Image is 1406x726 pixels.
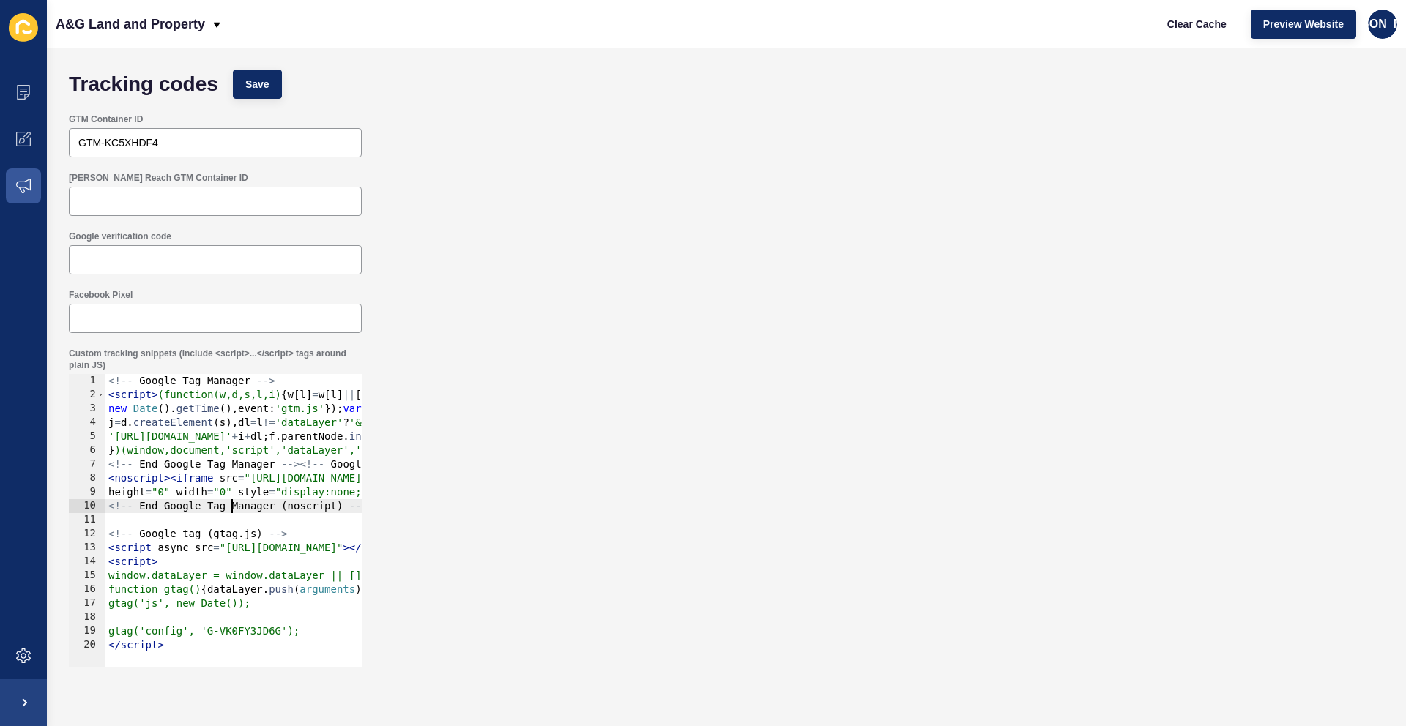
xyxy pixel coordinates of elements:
p: A&G Land and Property [56,6,205,42]
div: 6 [69,444,105,457]
div: 9 [69,485,105,499]
label: Custom tracking snippets (include <script>...</script> tags around plain JS) [69,348,362,371]
div: 1 [69,374,105,388]
span: Clear Cache [1167,17,1227,31]
div: 3 [69,402,105,416]
div: 16 [69,583,105,596]
h1: Tracking codes [69,77,218,91]
div: 13 [69,541,105,555]
div: 19 [69,624,105,638]
div: 4 [69,416,105,430]
div: 15 [69,569,105,583]
div: 8 [69,471,105,485]
label: Google verification code [69,231,171,242]
label: GTM Container ID [69,113,143,125]
div: 7 [69,457,105,471]
span: Save [245,77,269,91]
button: Preview Website [1251,10,1356,39]
div: 5 [69,430,105,444]
span: Preview Website [1263,17,1344,31]
div: 17 [69,596,105,610]
div: 12 [69,527,105,541]
div: 20 [69,638,105,652]
div: 11 [69,513,105,527]
button: Clear Cache [1155,10,1239,39]
label: [PERSON_NAME] Reach GTM Container ID [69,172,248,184]
div: 2 [69,388,105,402]
button: Save [233,70,282,99]
div: 10 [69,499,105,513]
label: Facebook Pixel [69,289,133,301]
div: 18 [69,610,105,624]
div: 14 [69,555,105,569]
